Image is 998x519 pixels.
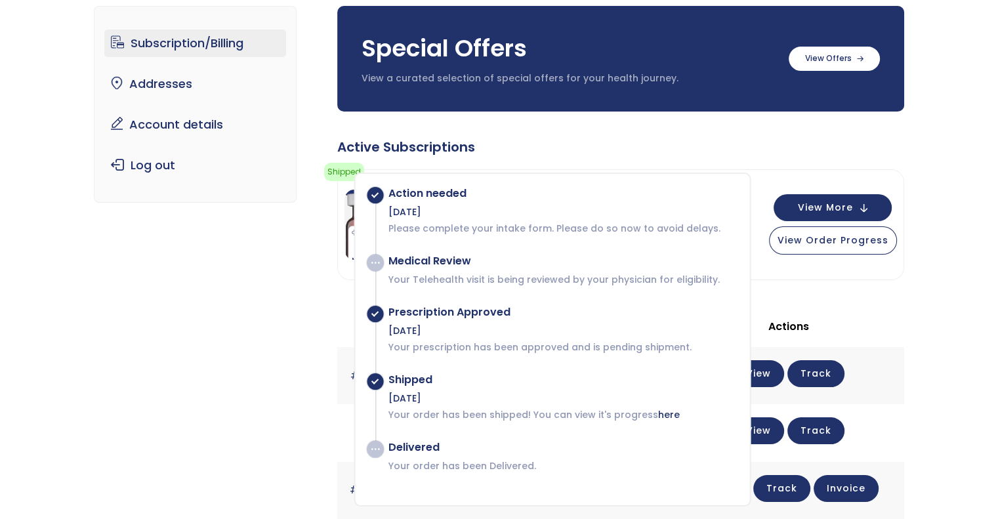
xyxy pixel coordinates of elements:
div: [DATE] [388,392,736,405]
a: View [733,417,784,444]
nav: Account pages [94,6,297,203]
div: Active Subscriptions [337,138,904,156]
span: View Order Progress [778,234,888,247]
p: Your Telehealth visit is being reviewed by your physician for eligibility. [388,273,736,286]
a: Track [787,417,844,444]
p: Your prescription has been approved and is pending shipment. [388,341,736,354]
span: Actions [768,319,809,334]
div: Action needed [388,187,736,200]
a: Log out [104,152,286,179]
p: Your order has been shipped! You can view it's progress [388,408,736,421]
p: Your order has been Delivered. [388,459,736,472]
a: #1683767 [350,482,401,497]
span: View More [798,203,853,212]
a: Account details [104,111,286,138]
button: View More [774,194,892,221]
div: [DATE] [388,324,736,337]
a: View [733,360,784,387]
a: Invoice [814,475,879,502]
a: here [657,408,679,421]
a: #1903755 [350,368,401,383]
p: View a curated selection of special offers for your health journey. [362,72,776,85]
button: View Order Progress [769,226,897,255]
div: Delivered [388,441,736,454]
a: Track [753,475,810,502]
div: [DATE] [388,205,736,218]
p: Please complete your intake form. Please do so now to avoid delays. [388,222,736,235]
h3: Special Offers [362,32,776,65]
img: NAD Injection [344,190,397,260]
a: Subscription/Billing [104,30,286,57]
div: Shipped [388,373,736,386]
a: Addresses [104,70,286,98]
a: Track [787,360,844,387]
div: Prescription Approved [388,306,736,319]
span: Shipped [324,163,364,181]
div: Medical Review [388,255,736,268]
